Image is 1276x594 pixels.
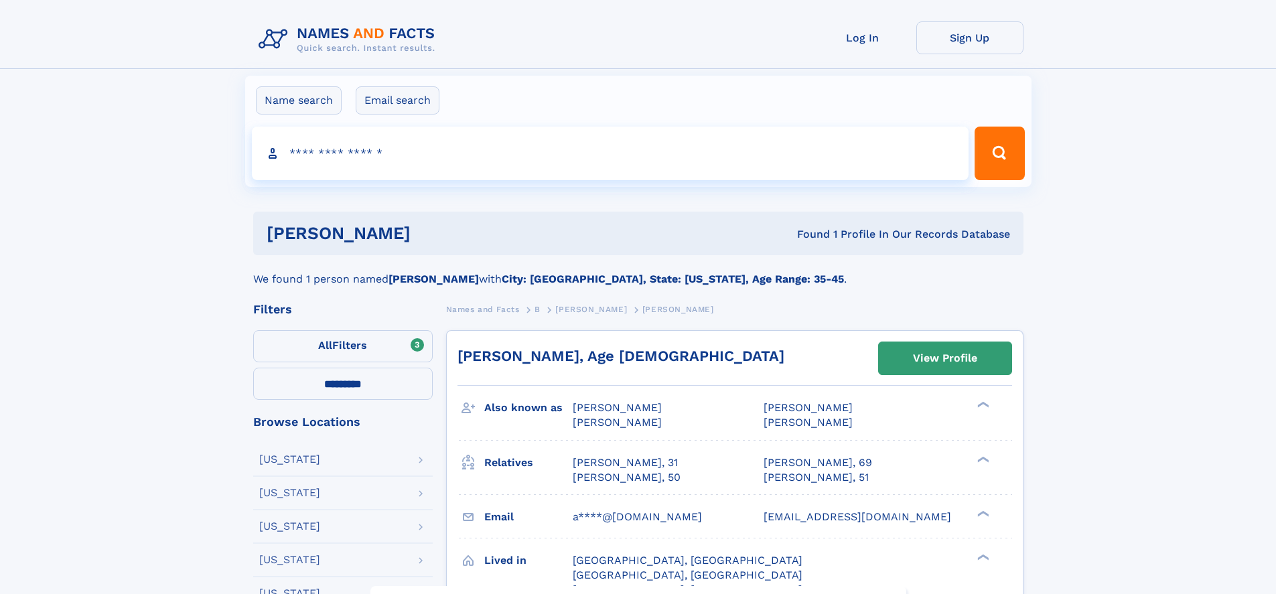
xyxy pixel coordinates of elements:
[259,488,320,498] div: [US_STATE]
[573,416,662,429] span: [PERSON_NAME]
[573,569,802,581] span: [GEOGRAPHIC_DATA], [GEOGRAPHIC_DATA]
[535,305,541,314] span: B
[573,455,678,470] a: [PERSON_NAME], 31
[974,400,990,409] div: ❯
[253,21,446,58] img: Logo Names and Facts
[535,301,541,317] a: B
[457,348,784,364] a: [PERSON_NAME], Age [DEMOGRAPHIC_DATA]
[573,470,681,485] a: [PERSON_NAME], 50
[764,416,853,429] span: [PERSON_NAME]
[484,451,573,474] h3: Relatives
[446,301,520,317] a: Names and Facts
[356,86,439,115] label: Email search
[913,343,977,374] div: View Profile
[252,127,969,180] input: search input
[975,127,1024,180] button: Search Button
[604,227,1010,242] div: Found 1 Profile In Our Records Database
[555,305,627,314] span: [PERSON_NAME]
[764,510,951,523] span: [EMAIL_ADDRESS][DOMAIN_NAME]
[642,305,714,314] span: [PERSON_NAME]
[764,455,872,470] a: [PERSON_NAME], 69
[764,470,869,485] a: [PERSON_NAME], 51
[764,401,853,414] span: [PERSON_NAME]
[318,339,332,352] span: All
[879,342,1011,374] a: View Profile
[974,455,990,463] div: ❯
[484,506,573,528] h3: Email
[484,549,573,572] h3: Lived in
[974,552,990,561] div: ❯
[573,554,802,567] span: [GEOGRAPHIC_DATA], [GEOGRAPHIC_DATA]
[916,21,1023,54] a: Sign Up
[974,509,990,518] div: ❯
[253,416,433,428] div: Browse Locations
[259,554,320,565] div: [US_STATE]
[253,330,433,362] label: Filters
[502,273,844,285] b: City: [GEOGRAPHIC_DATA], State: [US_STATE], Age Range: 35-45
[573,401,662,414] span: [PERSON_NAME]
[484,396,573,419] h3: Also known as
[256,86,342,115] label: Name search
[253,303,433,315] div: Filters
[267,225,604,242] h1: [PERSON_NAME]
[253,255,1023,287] div: We found 1 person named with .
[259,454,320,465] div: [US_STATE]
[555,301,627,317] a: [PERSON_NAME]
[809,21,916,54] a: Log In
[388,273,479,285] b: [PERSON_NAME]
[259,521,320,532] div: [US_STATE]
